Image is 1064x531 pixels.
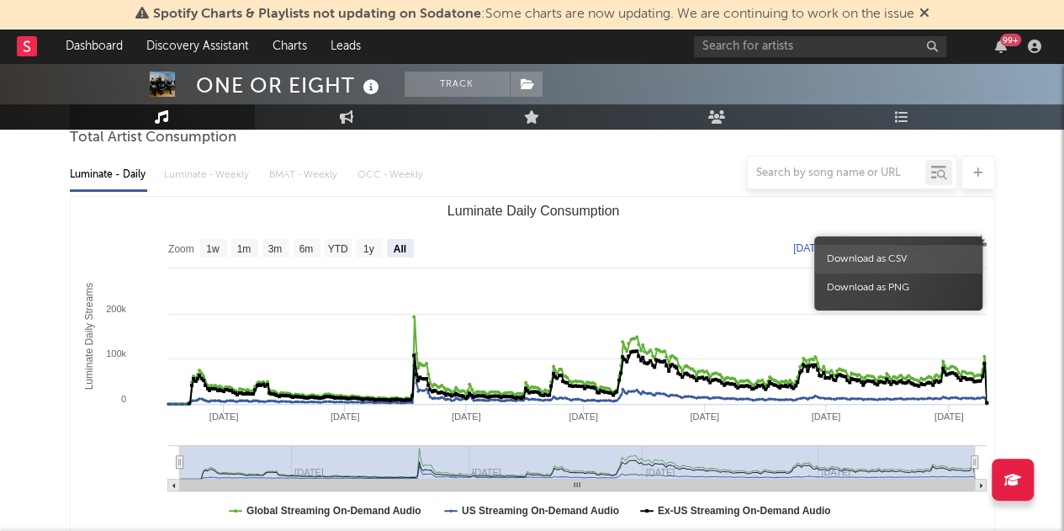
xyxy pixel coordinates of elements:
[70,128,236,148] span: Total Artist Consumption
[327,243,347,255] text: YTD
[447,204,619,218] text: Luminate Daily Consumption
[363,243,373,255] text: 1y
[1000,34,1021,46] div: 99 +
[919,8,929,21] span: Dismiss
[814,245,982,273] span: Download as CSV
[657,505,830,517] text: Ex-US Streaming On-Demand Audio
[569,412,598,422] text: [DATE]
[261,29,319,63] a: Charts
[934,412,963,422] text: [DATE]
[209,412,238,422] text: [DATE]
[54,29,135,63] a: Dashboard
[694,36,946,57] input: Search for artists
[153,8,481,21] span: Spotify Charts & Playlists not updating on Sodatone
[196,72,384,99] div: ONE OR EIGHT
[206,243,220,255] text: 1w
[106,304,126,314] text: 200k
[330,412,359,422] text: [DATE]
[814,273,982,302] span: Download as PNG
[793,242,825,254] text: [DATE]
[995,40,1007,53] button: 99+
[811,412,840,422] text: [DATE]
[168,243,194,255] text: Zoom
[82,283,94,390] text: Luminate Daily Streams
[461,505,618,517] text: US Streaming On-Demand Audio
[246,505,421,517] text: Global Streaming On-Demand Audio
[393,243,405,255] text: All
[153,8,914,21] span: : Some charts are now updating. We are continuing to work on the issue
[451,412,480,422] text: [DATE]
[319,29,373,63] a: Leads
[106,348,126,358] text: 100k
[120,394,125,404] text: 0
[405,72,510,97] button: Track
[267,243,282,255] text: 3m
[299,243,313,255] text: 6m
[236,243,251,255] text: 1m
[748,167,925,180] input: Search by song name or URL
[690,412,719,422] text: [DATE]
[135,29,261,63] a: Discovery Assistant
